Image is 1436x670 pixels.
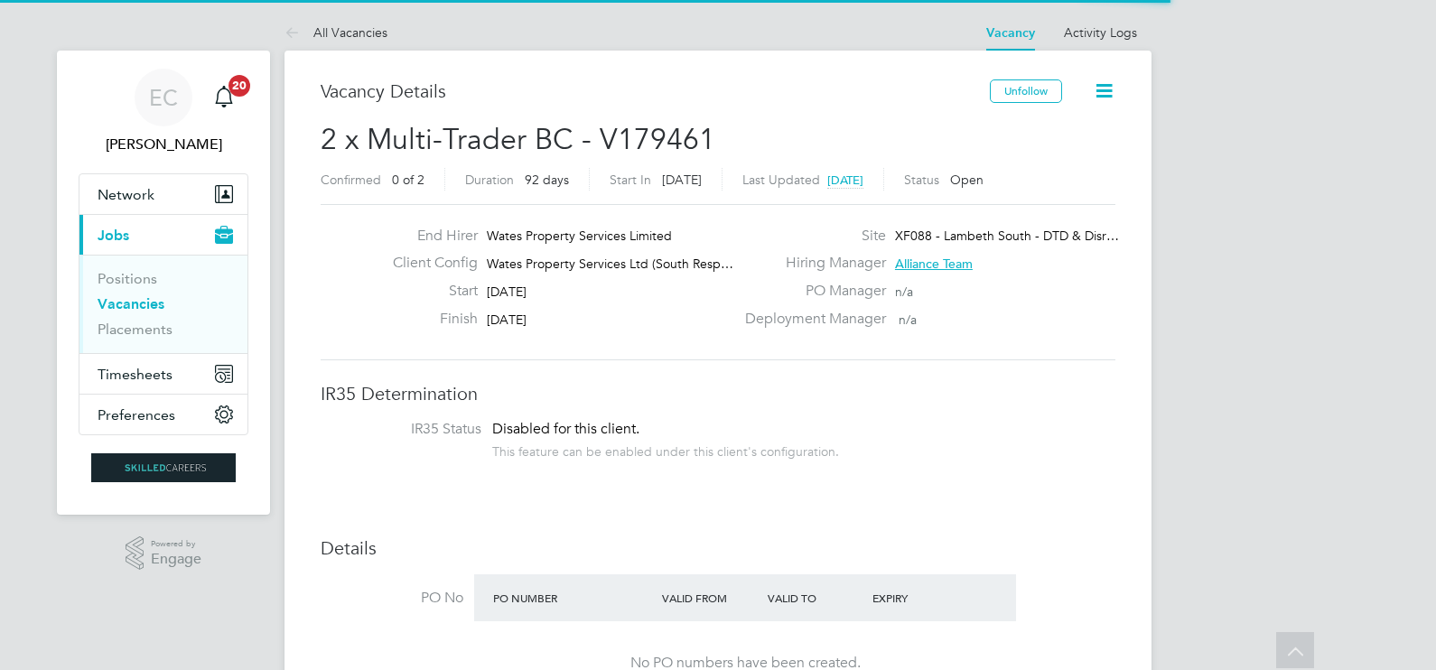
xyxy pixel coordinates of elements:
[126,536,202,571] a: Powered byEngage
[492,420,639,438] span: Disabled for this client.
[321,536,1115,560] h3: Details
[734,310,886,329] label: Deployment Manager
[465,172,514,188] label: Duration
[79,354,247,394] button: Timesheets
[206,69,242,126] a: 20
[950,172,984,188] span: Open
[339,420,481,439] label: IR35 Status
[990,79,1062,103] button: Unfollow
[899,312,917,328] span: n/a
[91,453,236,482] img: skilledcareers-logo-retina.png
[489,582,657,614] div: PO Number
[525,172,569,188] span: 92 days
[79,134,248,155] span: Ernie Crowe
[610,172,651,188] label: Start In
[734,227,886,246] label: Site
[321,589,463,608] label: PO No
[662,172,702,188] span: [DATE]
[79,215,247,255] button: Jobs
[492,439,839,460] div: This feature can be enabled under this client's configuration.
[657,582,763,614] div: Valid From
[57,51,270,515] nav: Main navigation
[321,382,1115,405] h3: IR35 Determination
[151,552,201,567] span: Engage
[1064,24,1137,41] a: Activity Logs
[378,310,478,329] label: Finish
[904,172,939,188] label: Status
[487,256,733,272] span: Wates Property Services Ltd (South Resp…
[151,536,201,552] span: Powered by
[321,79,990,103] h3: Vacancy Details
[487,284,527,300] span: [DATE]
[742,172,820,188] label: Last Updated
[228,75,250,97] span: 20
[827,172,863,188] span: [DATE]
[734,254,886,273] label: Hiring Manager
[79,174,247,214] button: Network
[98,406,175,423] span: Preferences
[98,227,129,244] span: Jobs
[763,582,869,614] div: Valid To
[321,122,715,157] span: 2 x Multi-Trader BC - V179461
[98,321,173,338] a: Placements
[378,227,478,246] label: End Hirer
[487,228,672,244] span: Wates Property Services Limited
[378,282,478,301] label: Start
[321,172,381,188] label: Confirmed
[868,582,974,614] div: Expiry
[79,395,247,434] button: Preferences
[98,186,154,203] span: Network
[98,366,173,383] span: Timesheets
[895,284,913,300] span: n/a
[79,69,248,155] a: EC[PERSON_NAME]
[149,86,178,109] span: EC
[895,228,1119,244] span: XF088 - Lambeth South - DTD & Disr…
[895,256,973,272] span: Alliance Team
[378,254,478,273] label: Client Config
[487,312,527,328] span: [DATE]
[98,270,157,287] a: Positions
[392,172,424,188] span: 0 of 2
[284,24,387,41] a: All Vacancies
[79,255,247,353] div: Jobs
[734,282,886,301] label: PO Manager
[986,25,1035,41] a: Vacancy
[79,453,248,482] a: Go to home page
[98,295,164,312] a: Vacancies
